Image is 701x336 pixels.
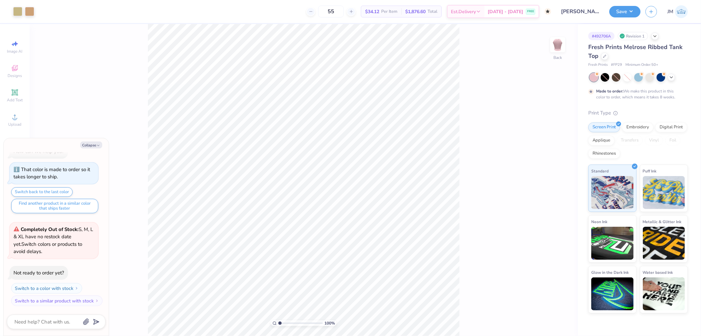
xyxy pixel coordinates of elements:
[591,218,607,225] span: Neon Ink
[618,32,648,40] div: Revision 1
[643,277,685,310] img: Water based Ink
[665,136,681,145] div: Foil
[591,168,609,174] span: Standard
[13,270,64,276] div: Not ready to order yet?
[675,5,688,18] img: Joshua Macky Gaerlan
[488,8,523,15] span: [DATE] - [DATE]
[365,8,379,15] span: $34.12
[617,136,643,145] div: Transfers
[591,176,634,209] img: Standard
[643,269,673,276] span: Water based Ink
[588,43,683,60] span: Fresh Prints Melrose Ribbed Tank Top
[13,166,90,180] div: That color is made to order so it takes longer to ship.
[609,6,641,17] button: Save
[13,226,93,255] span: S, M, L & XL have no restock date yet. Switch colors or products to avoid delays.
[611,62,622,68] span: # FP29
[318,6,344,17] input: – –
[8,73,22,78] span: Designs
[591,227,634,260] img: Neon Ink
[556,5,604,18] input: Untitled Design
[643,176,685,209] img: Puff Ink
[324,320,335,326] span: 100 %
[11,199,98,213] button: Find another product in a similar color that ships faster
[622,122,653,132] div: Embroidery
[588,122,620,132] div: Screen Print
[667,8,673,15] span: JM
[428,8,437,15] span: Total
[553,55,562,61] div: Back
[381,8,397,15] span: Per Item
[588,32,615,40] div: # 492706A
[527,9,534,14] span: FREE
[625,62,658,68] span: Minimum Order: 50 +
[643,218,682,225] span: Metallic & Glitter Ink
[588,136,615,145] div: Applique
[588,62,608,68] span: Fresh Prints
[21,226,79,233] strong: Completely Out of Stock:
[667,5,688,18] a: JM
[645,136,663,145] div: Vinyl
[591,269,629,276] span: Glow in the Dark Ink
[80,142,102,148] button: Collapse
[596,89,623,94] strong: Made to order:
[8,122,21,127] span: Upload
[7,49,23,54] span: Image AI
[11,296,103,306] button: Switch to a similar product with stock
[596,88,677,100] div: We make this product in this color to order, which means it takes 8 weeks.
[451,8,476,15] span: Est. Delivery
[643,168,657,174] span: Puff Ink
[643,227,685,260] img: Metallic & Glitter Ink
[588,149,620,159] div: Rhinestones
[95,299,99,303] img: Switch to a similar product with stock
[591,277,634,310] img: Glow in the Dark Ink
[11,187,73,197] button: Switch back to the last color
[655,122,687,132] div: Digital Print
[551,38,564,51] img: Back
[588,109,688,117] div: Print Type
[75,286,79,290] img: Switch to a color with stock
[7,97,23,103] span: Add Text
[11,283,82,294] button: Switch to a color with stock
[405,8,426,15] span: $1,876.60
